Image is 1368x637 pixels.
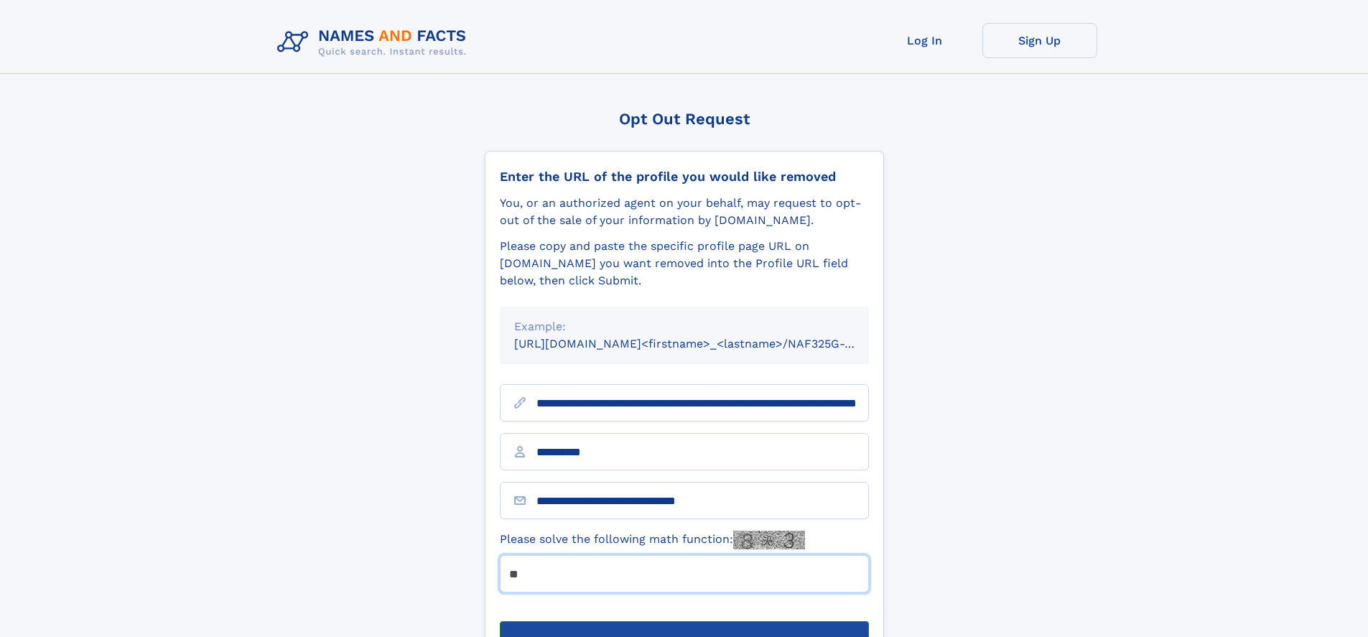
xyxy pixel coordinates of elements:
[500,531,805,549] label: Please solve the following math function:
[514,337,896,350] small: [URL][DOMAIN_NAME]<firstname>_<lastname>/NAF325G-xxxxxxxx
[500,238,869,289] div: Please copy and paste the specific profile page URL on [DOMAIN_NAME] you want removed into the Pr...
[514,318,855,335] div: Example:
[500,195,869,229] div: You, or an authorized agent on your behalf, may request to opt-out of the sale of your informatio...
[867,23,982,58] a: Log In
[485,110,884,128] div: Opt Out Request
[271,23,478,62] img: Logo Names and Facts
[982,23,1097,58] a: Sign Up
[500,169,869,185] div: Enter the URL of the profile you would like removed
